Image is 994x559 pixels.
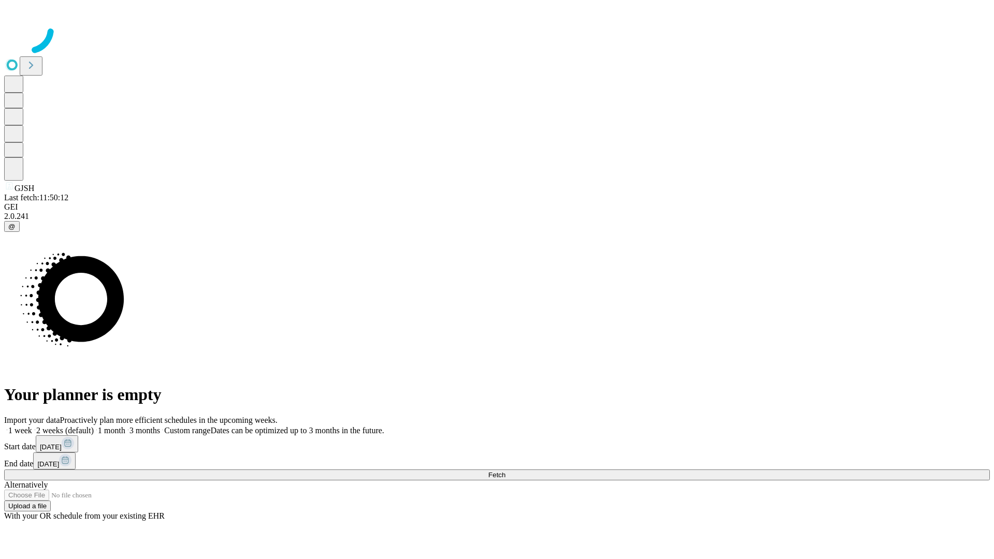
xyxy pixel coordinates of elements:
[60,416,277,424] span: Proactively plan more efficient schedules in the upcoming weeks.
[4,452,990,469] div: End date
[211,426,384,435] span: Dates can be optimized up to 3 months in the future.
[4,212,990,221] div: 2.0.241
[4,435,990,452] div: Start date
[488,471,505,479] span: Fetch
[40,443,62,451] span: [DATE]
[33,452,76,469] button: [DATE]
[4,480,48,489] span: Alternatively
[4,202,990,212] div: GEI
[98,426,125,435] span: 1 month
[4,469,990,480] button: Fetch
[4,221,20,232] button: @
[37,460,59,468] span: [DATE]
[4,501,51,511] button: Upload a file
[164,426,210,435] span: Custom range
[14,184,34,193] span: GJSH
[8,223,16,230] span: @
[129,426,160,435] span: 3 months
[4,193,68,202] span: Last fetch: 11:50:12
[36,435,78,452] button: [DATE]
[4,511,165,520] span: With your OR schedule from your existing EHR
[36,426,94,435] span: 2 weeks (default)
[8,426,32,435] span: 1 week
[4,416,60,424] span: Import your data
[4,385,990,404] h1: Your planner is empty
